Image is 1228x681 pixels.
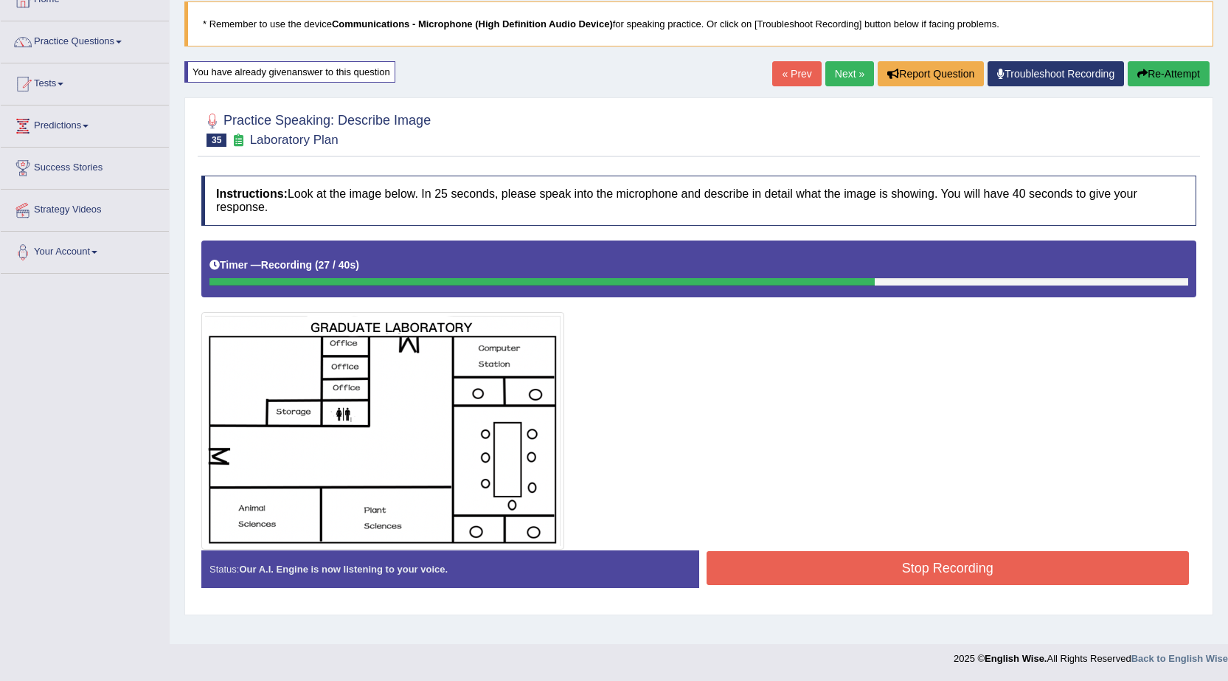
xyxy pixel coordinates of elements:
a: Predictions [1,106,169,142]
strong: English Wise. [985,653,1047,664]
a: Troubleshoot Recording [988,61,1124,86]
b: Communications - Microphone (High Definition Audio Device) [332,18,613,30]
strong: Our A.I. Engine is now listening to your voice. [239,564,448,575]
b: Recording [261,259,312,271]
blockquote: * Remember to use the device for speaking practice. Or click on [Troubleshoot Recording] button b... [184,1,1213,46]
b: 27 / 40s [319,259,356,271]
a: Success Stories [1,148,169,184]
a: Practice Questions [1,21,169,58]
a: Strategy Videos [1,190,169,227]
h5: Timer — [209,260,359,271]
small: Exam occurring question [230,134,246,148]
button: Report Question [878,61,984,86]
a: « Prev [772,61,821,86]
b: ( [315,259,319,271]
h2: Practice Speaking: Describe Image [201,110,431,147]
a: Tests [1,63,169,100]
a: Back to English Wise [1131,653,1228,664]
b: Instructions: [216,187,288,200]
div: 2025 © All Rights Reserved [954,644,1228,666]
button: Re-Attempt [1128,61,1210,86]
button: Stop Recording [707,551,1190,585]
a: Next » [825,61,874,86]
small: Laboratory Plan [250,133,339,147]
b: ) [355,259,359,271]
div: Status: [201,550,699,588]
a: Your Account [1,232,169,269]
div: You have already given answer to this question [184,61,395,83]
span: 35 [207,134,226,147]
h4: Look at the image below. In 25 seconds, please speak into the microphone and describe in detail w... [201,176,1196,225]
